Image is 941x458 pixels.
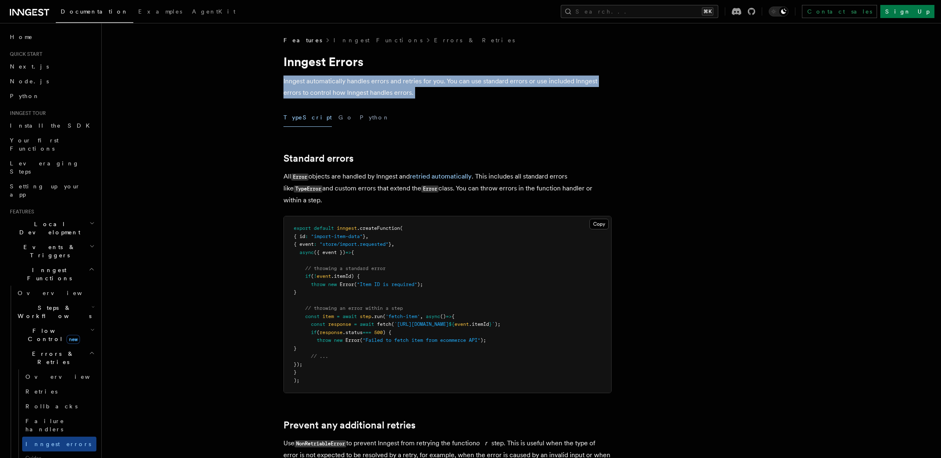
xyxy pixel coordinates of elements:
button: Go [338,108,353,127]
a: Retries [22,384,96,399]
span: === [363,330,371,335]
span: } [294,346,297,351]
a: AgentKit [187,2,240,22]
button: Copy [589,219,609,229]
span: { id [294,234,305,239]
span: } [363,234,365,239]
a: Leveraging Steps [7,156,96,179]
span: : [314,241,317,247]
span: Events & Triggers [7,243,89,259]
span: ); [417,282,423,287]
button: Toggle dark mode [769,7,788,16]
span: async [299,250,314,255]
a: Next.js [7,59,96,74]
span: = [354,321,357,327]
span: fetch [377,321,391,327]
button: Flow Controlnew [14,323,96,346]
a: Inngest Functions [333,36,423,44]
button: Local Development [7,217,96,240]
span: ( [317,330,320,335]
span: Failure handlers [25,418,64,433]
span: "Failed to fetch item from ecommerce API" [363,337,480,343]
span: .itemId [469,321,489,327]
span: Inngest errors [25,441,91,447]
span: Quick start [7,51,42,57]
span: Your first Functions [10,137,59,152]
em: or [476,439,491,447]
a: Your first Functions [7,133,96,156]
span: = [337,314,340,319]
span: Inngest tour [7,110,46,117]
span: const [305,314,320,319]
a: Setting up your app [7,179,96,202]
span: inngest [337,225,357,231]
span: } [489,321,492,327]
span: ! [314,273,317,279]
button: Search...⌘K [561,5,718,18]
span: new [334,337,343,343]
span: await [360,321,374,327]
span: async [426,314,440,319]
span: 500 [374,330,383,335]
span: ( [360,337,363,343]
span: .createFunction [357,225,400,231]
span: ( [354,282,357,287]
a: Overview [22,369,96,384]
span: Documentation [61,8,128,15]
span: ({ event }) [314,250,345,255]
span: { event [294,241,314,247]
span: Overview [18,290,102,296]
span: item [322,314,334,319]
a: Python [7,89,96,103]
button: Errors & Retries [14,346,96,369]
span: Error [340,282,354,287]
span: Features [283,36,322,44]
span: if [311,330,317,335]
span: Home [10,33,33,41]
span: `[URL][DOMAIN_NAME] [394,321,449,327]
p: Inngest automatically handles errors and retries for you. You can use standard errors or use incl... [283,76,612,98]
span: Local Development [7,220,89,236]
span: Install the SDK [10,122,95,129]
span: } [388,241,391,247]
span: Steps & Workflows [14,304,91,320]
span: throw [311,282,325,287]
span: Flow Control [14,327,90,343]
span: step [360,314,371,319]
a: retried automatically [410,172,472,180]
span: }); [294,362,302,367]
span: Features [7,208,34,215]
a: Errors & Retries [434,36,515,44]
code: TypeError [294,185,322,192]
a: Prevent any additional retries [283,419,416,431]
span: event [455,321,469,327]
span: // throwing a standard error [305,266,386,271]
a: Failure handlers [22,414,96,437]
button: Steps & Workflows [14,300,96,323]
a: Examples [133,2,187,22]
span: Leveraging Steps [10,160,79,175]
span: => [446,314,452,319]
span: } [294,369,297,375]
span: response [328,321,351,327]
span: default [314,225,334,231]
span: .itemId) { [331,273,360,279]
a: Overview [14,286,96,300]
span: Error [345,337,360,343]
span: ); [480,337,486,343]
span: if [305,273,311,279]
code: Error [291,174,308,181]
a: Documentation [56,2,133,23]
span: ` [492,321,495,327]
span: ${ [449,321,455,327]
a: Inngest errors [22,437,96,451]
span: ( [400,225,403,231]
span: .run [371,314,383,319]
span: ) { [383,330,391,335]
span: Rollbacks [25,403,78,410]
button: Inngest Functions [7,263,96,286]
span: ); [495,321,500,327]
span: "store/import.requested" [320,241,388,247]
span: 'fetch-item' [386,314,420,319]
span: "Item ID is required" [357,282,417,287]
